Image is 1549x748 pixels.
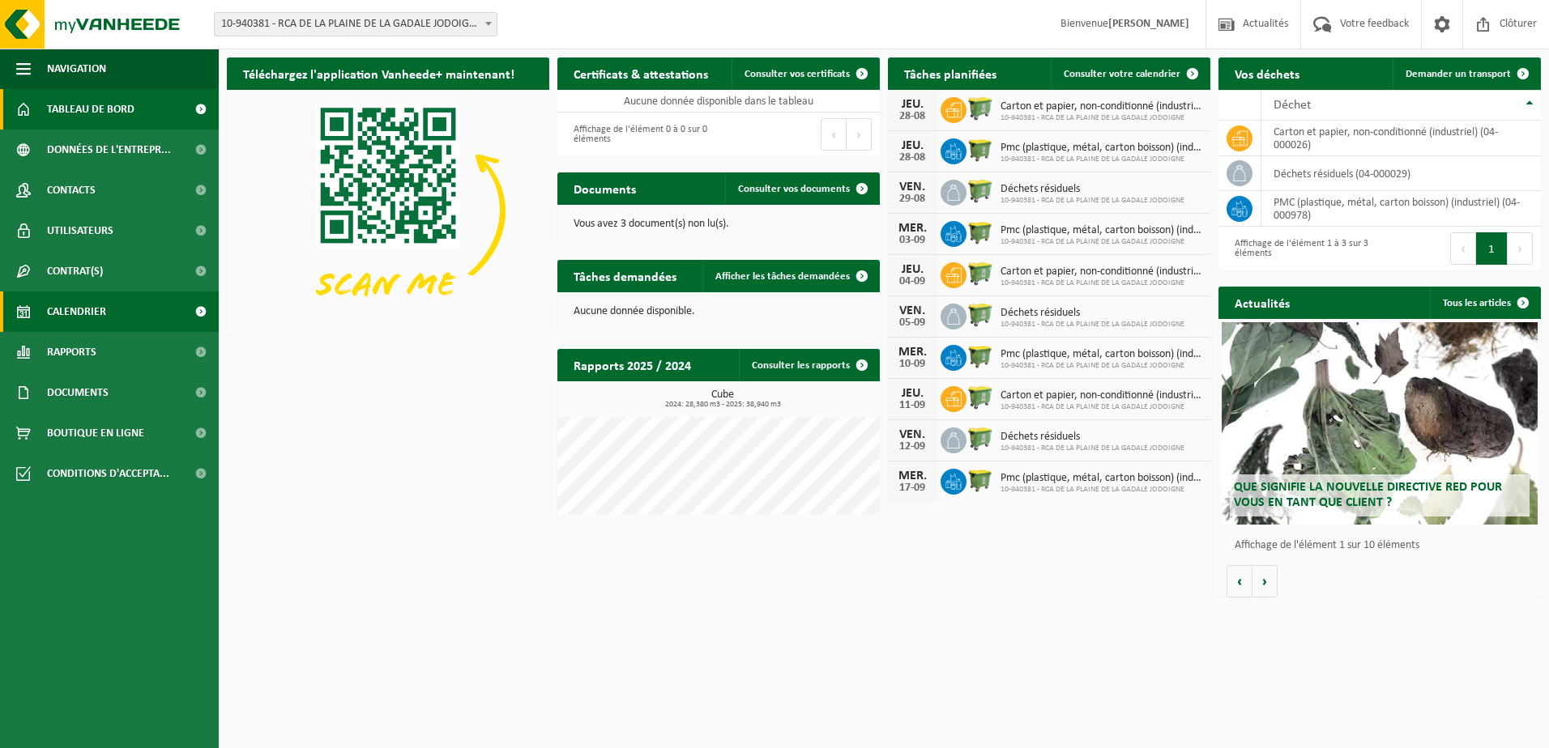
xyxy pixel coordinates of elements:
button: Vorige [1227,565,1252,597]
button: Previous [821,118,847,151]
span: 10-940381 - RCA DE LA PLAINE DE LA GADALE JODOIGNE [1001,237,1202,247]
span: 10-940381 - RCA DE LA PLAINE DE LA GADALE JODOIGNE [1001,361,1202,371]
span: 10-940381 - RCA DE LA PLAINE DE LA GADALE JODOIGNE [1001,196,1184,206]
div: JEU. [896,387,928,400]
td: déchets résiduels (04-000029) [1261,156,1541,191]
div: VEN. [896,181,928,193]
span: 10-940381 - RCA DE LA PLAINE DE LA GADALE JODOIGNE - JODOIGNE [215,13,497,36]
strong: [PERSON_NAME] [1108,18,1189,30]
span: Pmc (plastique, métal, carton boisson) (industriel) [1001,472,1202,485]
span: Afficher les tâches demandées [715,271,850,282]
div: 03-09 [896,235,928,246]
span: Déchet [1274,99,1311,112]
span: 10-940381 - RCA DE LA PLAINE DE LA GADALE JODOIGNE [1001,402,1202,412]
div: 04-09 [896,276,928,287]
h3: Cube [565,389,880,409]
div: 29-08 [896,193,928,205]
span: Que signifie la nouvelle directive RED pour vous en tant que client ? [1234,481,1502,509]
button: Volgende [1252,565,1278,597]
td: PMC (plastique, métal, carton boisson) (industriel) (04-000978) [1261,191,1541,227]
span: Consulter vos certificats [745,69,850,79]
p: Vous avez 3 document(s) non lu(s). [574,219,864,230]
img: WB-0660-HPE-GN-50 [967,95,994,122]
div: 12-09 [896,441,928,453]
span: Carton et papier, non-conditionné (industriel) [1001,266,1202,278]
a: Que signifie la nouvelle directive RED pour vous en tant que client ? [1222,322,1538,525]
div: MER. [896,470,928,482]
span: Boutique en ligne [47,413,144,453]
a: Consulter vos certificats [732,57,878,90]
div: JEU. [896,139,928,152]
span: 10-940381 - RCA DE LA PLAINE DE LA GADALE JODOIGNE [1001,278,1202,288]
span: Consulter vos documents [738,184,850,194]
span: Contacts [47,170,96,210]
div: 17-09 [896,482,928,494]
div: Affichage de l'élément 1 à 3 sur 3 éléments [1227,231,1372,266]
div: 28-08 [896,152,928,164]
span: Pmc (plastique, métal, carton boisson) (industriel) [1001,224,1202,237]
h2: Téléchargez l'application Vanheede+ maintenant! [227,57,531,89]
span: Consulter votre calendrier [1064,69,1180,79]
span: Demander un transport [1406,69,1511,79]
h2: Vos déchets [1218,57,1316,89]
span: Données de l'entrepr... [47,130,171,170]
button: 1 [1476,232,1508,265]
button: Next [1508,232,1533,265]
span: 10-940381 - RCA DE LA PLAINE DE LA GADALE JODOIGNE [1001,485,1202,495]
h2: Certificats & attestations [557,57,724,89]
div: MER. [896,222,928,235]
div: VEN. [896,304,928,317]
h2: Tâches demandées [557,260,693,291]
img: WB-0660-HPE-GN-50 [967,301,994,329]
div: VEN. [896,428,928,441]
h2: Actualités [1218,287,1306,318]
img: Download de VHEPlus App [227,90,549,332]
span: 10-940381 - RCA DE LA PLAINE DE LA GADALE JODOIGNE - JODOIGNE [214,12,497,36]
span: Tableau de bord [47,89,134,130]
span: Carton et papier, non-conditionné (industriel) [1001,389,1202,402]
span: Déchets résiduels [1001,307,1184,320]
img: WB-0660-HPE-GN-50 [967,260,994,287]
img: WB-0660-HPE-GN-50 [967,177,994,205]
img: WB-1100-HPE-GN-50 [967,136,994,164]
div: MER. [896,346,928,359]
span: 10-940381 - RCA DE LA PLAINE DE LA GADALE JODOIGNE [1001,444,1184,453]
span: Déchets résiduels [1001,431,1184,444]
span: Pmc (plastique, métal, carton boisson) (industriel) [1001,348,1202,361]
img: WB-0660-HPE-GN-50 [967,384,994,411]
a: Consulter vos documents [725,172,878,205]
span: 10-940381 - RCA DE LA PLAINE DE LA GADALE JODOIGNE [1001,113,1202,123]
td: Aucune donnée disponible dans le tableau [557,90,880,113]
a: Demander un transport [1393,57,1539,90]
span: Carton et papier, non-conditionné (industriel) [1001,100,1202,113]
div: 28-08 [896,111,928,122]
img: WB-1100-HPE-GN-50 [967,466,994,494]
p: Aucune donnée disponible. [574,306,864,317]
img: WB-0660-HPE-GN-50 [967,425,994,453]
h2: Tâches planifiées [888,57,1013,89]
button: Previous [1450,232,1476,265]
span: Déchets résiduels [1001,183,1184,196]
h2: Rapports 2025 / 2024 [557,349,707,380]
p: Affichage de l'élément 1 sur 10 éléments [1235,540,1533,551]
div: 10-09 [896,359,928,370]
div: 05-09 [896,317,928,329]
div: 11-09 [896,400,928,411]
td: carton et papier, non-conditionné (industriel) (04-000026) [1261,121,1541,156]
div: Affichage de l'élément 0 à 0 sur 0 éléments [565,117,710,152]
div: JEU. [896,263,928,276]
img: WB-1100-HPE-GN-50 [967,342,994,370]
span: Rapports [47,332,96,372]
span: Calendrier [47,291,106,332]
a: Consulter votre calendrier [1051,57,1209,90]
span: 10-940381 - RCA DE LA PLAINE DE LA GADALE JODOIGNE [1001,320,1184,329]
button: Next [847,118,872,151]
span: Navigation [47,49,106,89]
a: Afficher les tâches demandées [702,260,878,292]
span: 10-940381 - RCA DE LA PLAINE DE LA GADALE JODOIGNE [1001,155,1202,164]
span: Conditions d'accepta... [47,453,169,494]
span: Pmc (plastique, métal, carton boisson) (industriel) [1001,142,1202,155]
span: Contrat(s) [47,251,103,291]
a: Tous les articles [1430,287,1539,319]
img: WB-1100-HPE-GN-50 [967,219,994,246]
